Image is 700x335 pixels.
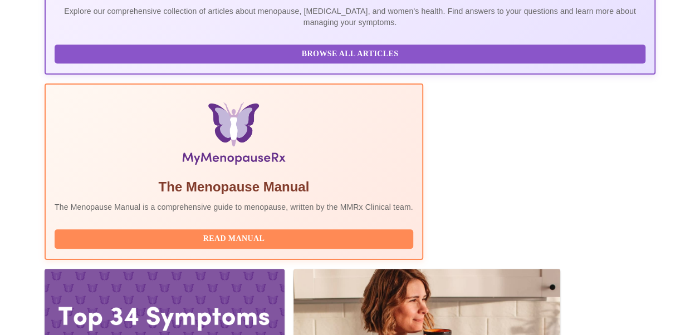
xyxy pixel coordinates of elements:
p: The Menopause Manual is a comprehensive guide to menopause, written by the MMRx Clinical team. [55,201,413,213]
img: Menopause Manual [111,102,356,169]
a: Browse All Articles [55,48,648,58]
span: Read Manual [66,232,402,246]
h5: The Menopause Manual [55,178,413,196]
button: Browse All Articles [55,45,645,64]
p: Explore our comprehensive collection of articles about menopause, [MEDICAL_DATA], and women's hea... [55,6,645,28]
button: Read Manual [55,229,413,249]
span: Browse All Articles [66,47,634,61]
a: Read Manual [55,233,416,243]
